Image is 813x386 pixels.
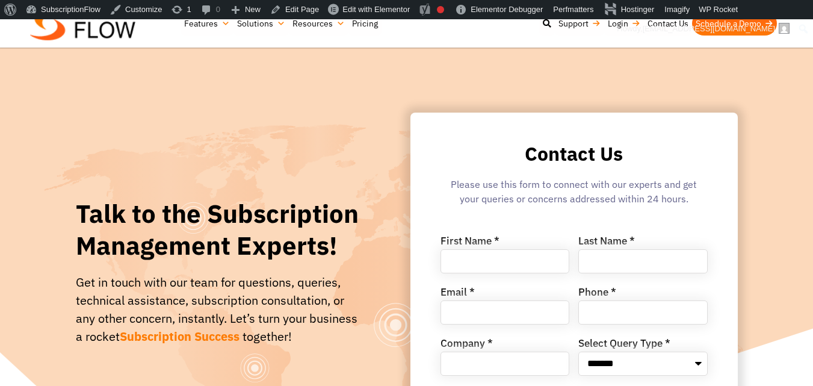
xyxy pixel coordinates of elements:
a: Pricing [348,11,382,36]
span: [EMAIL_ADDRESS][DOMAIN_NAME] [643,24,775,33]
a: Howdy, [613,19,794,39]
div: Get in touch with our team for questions, queries, technical assistance, subscription consultatio... [76,273,365,346]
label: Select Query Type * [578,338,670,352]
h1: Talk to the Subscription Management Experts! [76,198,365,261]
a: Features [181,11,233,36]
div: Please use this form to connect with our experts and get your queries or concerns addressed withi... [441,177,708,212]
label: Last Name * [578,236,635,249]
div: Focus keyphrase not set [437,6,444,13]
label: First Name * [441,236,499,249]
span: Subscription Success [120,328,240,344]
label: Email * [441,287,475,300]
a: Support [555,11,604,36]
label: Company * [441,338,493,352]
h2: Contact Us [441,143,708,165]
img: Subscriptionflow [30,8,135,40]
a: Solutions [233,11,289,36]
span: Edit with Elementor [342,5,410,14]
label: Phone * [578,287,616,300]
a: Login [604,11,644,36]
a: Resources [289,11,348,36]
